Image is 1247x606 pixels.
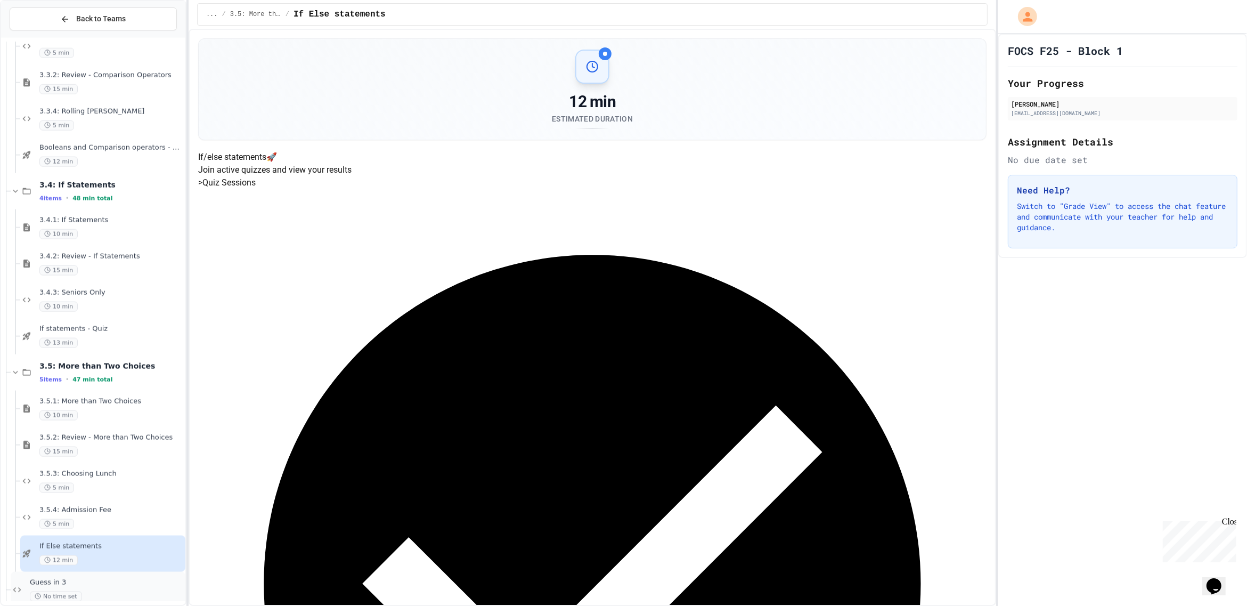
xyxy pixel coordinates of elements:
[30,592,82,602] span: No time set
[39,195,62,202] span: 4 items
[1008,134,1237,149] h2: Assignment Details
[206,10,218,19] span: ...
[1017,184,1228,197] h3: Need Help?
[39,265,78,276] span: 15 min
[39,338,78,348] span: 13 min
[66,375,68,384] span: •
[39,361,183,371] span: 3.5: More than Two Choices
[72,376,112,383] span: 47 min total
[39,216,183,225] span: 3.4.1: If Statements
[39,433,183,442] span: 3.5.2: Review - More than Two Choices
[39,107,183,116] span: 3.3.4: Rolling [PERSON_NAME]
[39,447,78,457] span: 15 min
[1202,563,1236,595] iframe: chat widget
[39,410,78,421] span: 10 min
[39,376,62,383] span: 5 items
[39,483,74,493] span: 5 min
[10,7,177,30] button: Back to Teams
[76,13,126,25] span: Back to Teams
[198,176,987,189] h5: > Quiz Sessions
[39,542,183,551] span: If Else statements
[39,180,183,190] span: 3.4: If Statements
[39,506,183,515] span: 3.5.4: Admission Fee
[1159,517,1236,562] iframe: chat widget
[1008,153,1237,166] div: No due date set
[552,114,633,124] div: Estimated Duration
[39,302,78,312] span: 10 min
[294,8,386,21] span: If Else statements
[39,143,183,152] span: Booleans and Comparison operators - Quiz
[39,252,183,261] span: 3.4.2: Review - If Statements
[39,288,183,297] span: 3.4.3: Seniors Only
[222,10,226,19] span: /
[72,195,112,202] span: 48 min total
[39,519,74,529] span: 5 min
[1017,201,1228,233] p: Switch to "Grade View" to access the chat feature and communicate with your teacher for help and ...
[39,229,78,239] span: 10 min
[1008,43,1123,58] h1: FOCS F25 - Block 1
[1008,76,1237,91] h2: Your Progress
[552,92,633,111] div: 12 min
[198,164,987,176] p: Join active quizzes and view your results
[66,194,68,203] span: •
[1011,109,1234,117] div: [EMAIL_ADDRESS][DOMAIN_NAME]
[39,48,74,58] span: 5 min
[30,578,183,587] span: Guess in 3
[39,71,183,80] span: 3.3.2: Review - Comparison Operators
[39,157,78,167] span: 12 min
[39,470,183,479] span: 3.5.3: Choosing Lunch
[1007,4,1040,29] div: My Account
[39,120,74,131] span: 5 min
[39,325,183,334] span: If statements - Quiz
[39,397,183,406] span: 3.5.1: More than Two Choices
[1011,99,1234,109] div: [PERSON_NAME]
[4,4,74,68] div: Chat with us now!Close
[198,151,987,164] h4: If/else statements 🚀
[230,10,281,19] span: 3.5: More than Two Choices
[39,555,78,565] span: 12 min
[286,10,289,19] span: /
[39,84,78,94] span: 15 min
